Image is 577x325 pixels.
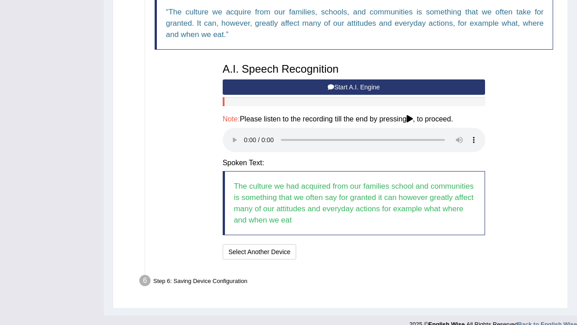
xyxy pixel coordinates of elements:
[166,8,544,39] q: The culture we acquire from our families, schools, and communities is something that we often tak...
[223,115,240,123] span: Note:
[223,79,485,95] button: Start A.I. Engine
[223,115,485,123] h4: Please listen to the recording till the end by pressing , to proceed.
[223,244,297,260] button: Select Another Device
[223,171,485,235] blockquote: The culture we had acquired from our families school and communities is something that we often s...
[223,63,485,75] h3: A.I. Speech Recognition
[223,159,485,167] h4: Spoken Text:
[135,272,563,292] div: Step 6: Saving Device Configuration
